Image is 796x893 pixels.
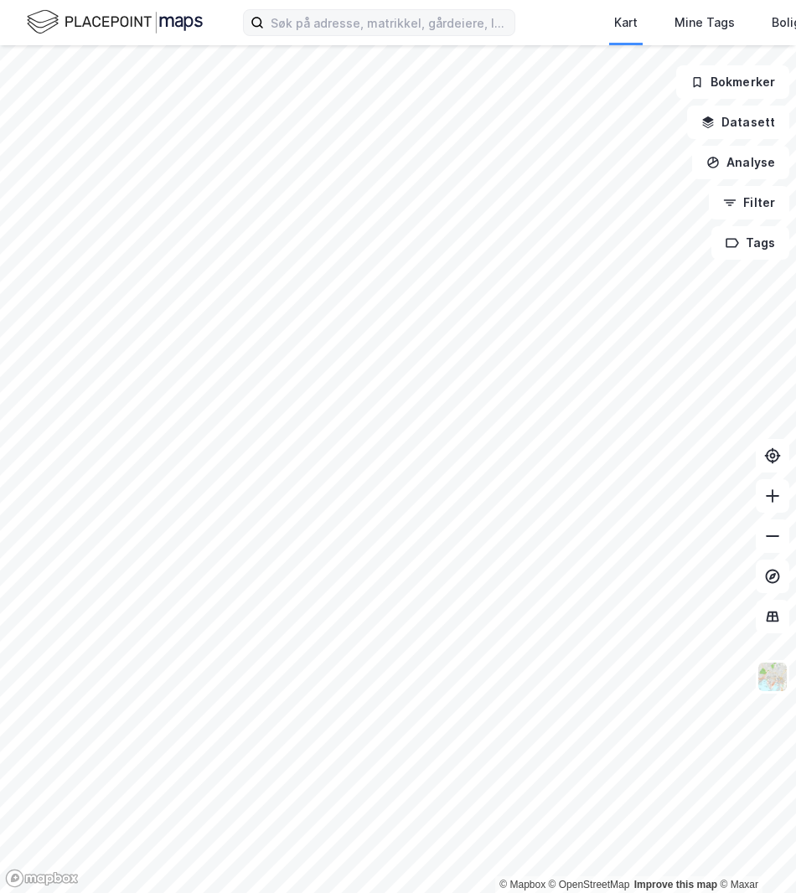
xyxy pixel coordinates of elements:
input: Søk på adresse, matrikkel, gårdeiere, leietakere eller personer [264,10,514,35]
div: Kontrollprogram for chat [712,813,796,893]
div: Mine Tags [675,13,735,33]
iframe: Chat Widget [712,813,796,893]
div: Kart [614,13,638,33]
img: logo.f888ab2527a4732fd821a326f86c7f29.svg [27,8,203,37]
